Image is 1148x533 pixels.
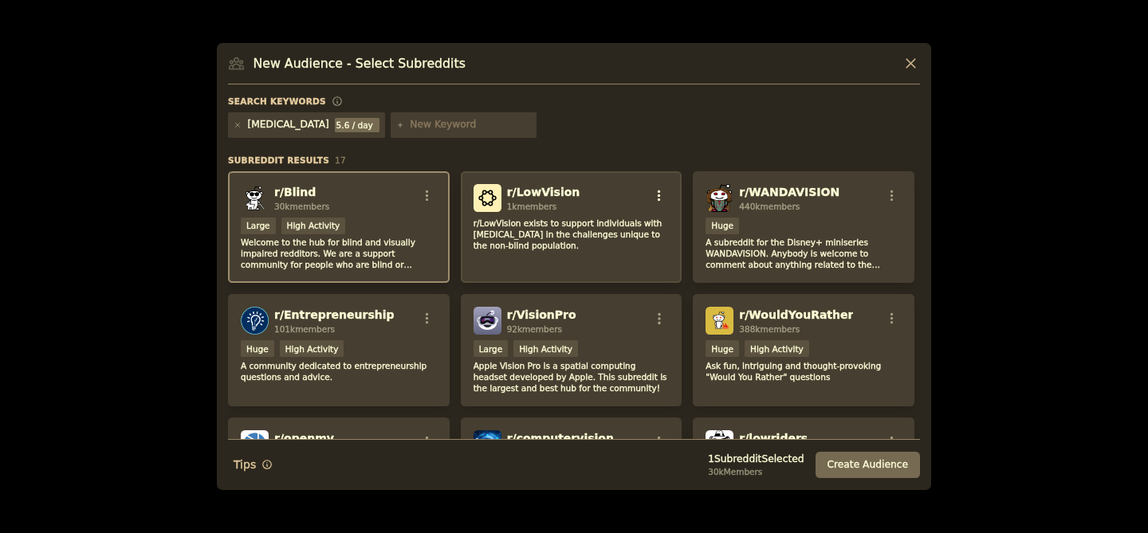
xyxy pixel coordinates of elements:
[241,307,269,335] img: Entrepreneurship
[708,466,804,477] div: 30k Members
[280,340,344,357] div: High Activity
[241,360,437,382] p: A community dedicated to entrepreneurship questions and advice.
[507,202,557,211] span: 1k members
[739,202,800,211] span: 440k members
[281,218,346,234] div: High Activity
[274,308,395,321] span: r/ Entrepreneurship
[274,324,335,334] span: 101k members
[274,432,334,445] span: r/ openmv
[513,340,578,357] div: High Activity
[507,308,576,321] span: r/ VisionPro
[274,202,329,211] span: 30k members
[507,324,562,334] span: 92k members
[507,186,580,198] span: r/ LowVision
[410,118,531,132] input: New Keyword
[816,452,921,479] button: Create Audience
[739,308,853,321] span: r/ WouldYouRather
[706,340,739,357] div: Huge
[234,457,256,473] span: Tips
[335,118,379,132] div: 5.6 / day
[745,340,809,357] div: High Activity
[274,186,316,198] span: r/ Blind
[706,237,902,270] p: A subreddit for the Disney+ miniseries WANDAVISION. Anybody is welcome to comment about anything ...
[474,307,501,335] img: VisionPro
[228,155,329,166] span: Subreddit Results
[474,218,670,251] p: r/LowVision exists to support individuals with [MEDICAL_DATA] in the challenges unique to the non...
[241,184,269,212] img: Blind
[241,340,274,357] div: Huge
[241,237,437,270] p: Welcome to the hub for blind and visually impaired redditors. We are a support community for peop...
[241,218,276,234] div: Large
[739,432,808,445] span: r/ lowriders
[474,430,501,458] img: computervision
[706,218,739,234] div: Huge
[739,324,800,334] span: 388k members
[708,453,804,467] div: 1 Subreddit Selected
[228,451,278,479] button: Tips
[706,430,733,458] img: lowriders
[474,360,670,394] p: Apple Vision Pro is a spatial computing headset developed by Apple. This subreddit is the largest...
[228,96,326,107] h3: Search keywords
[739,186,839,198] span: r/ WANDAVISION
[474,340,509,357] div: Large
[335,155,346,165] span: 17
[241,430,269,458] img: openmv
[248,118,329,132] div: [MEDICAL_DATA]
[706,184,733,212] img: WANDAVISION
[507,432,614,445] span: r/ computervision
[706,360,902,382] p: Ask fun, intriguing and thought-provoking "Would You Rather" questions
[706,307,733,335] img: WouldYouRather
[474,184,501,212] img: LowVision
[254,55,466,72] h3: New Audience - Select Subreddits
